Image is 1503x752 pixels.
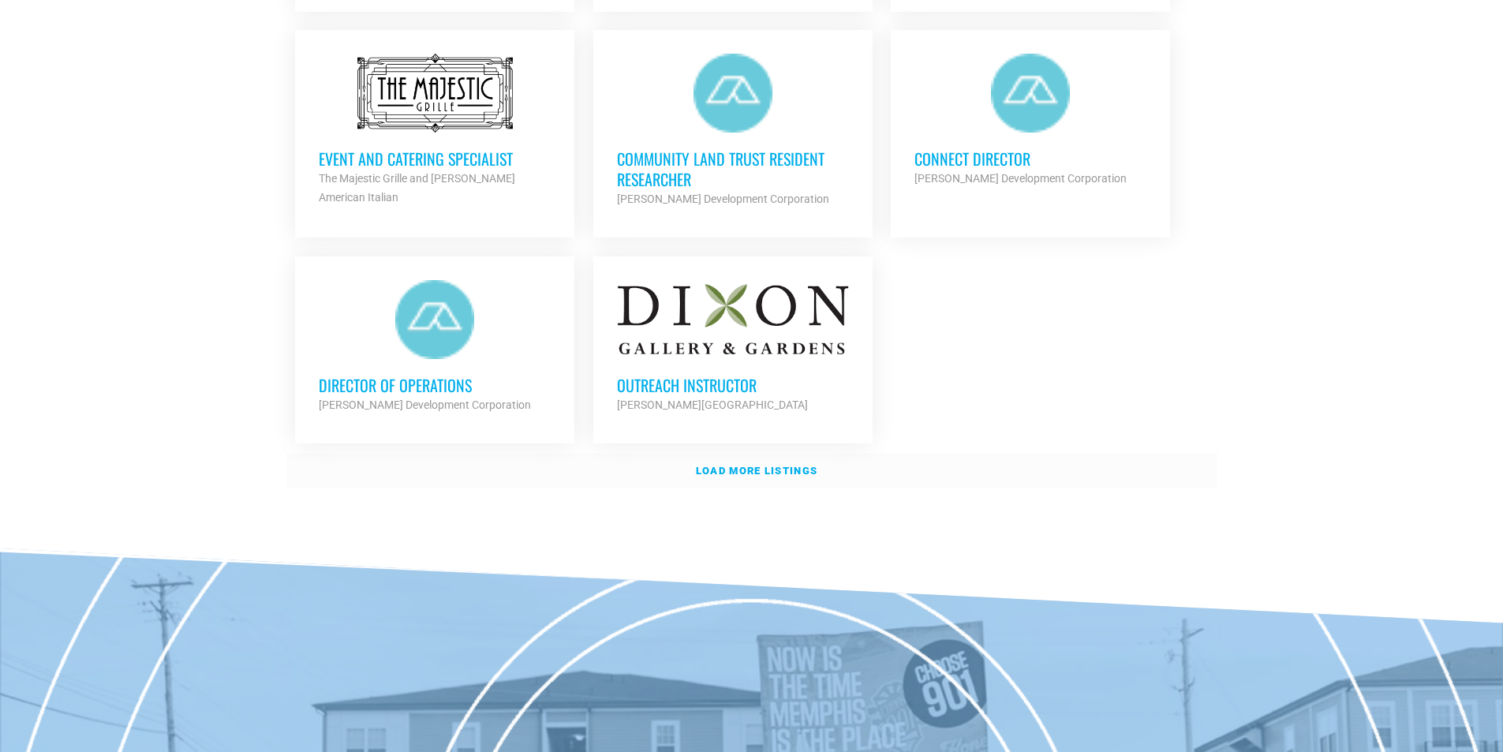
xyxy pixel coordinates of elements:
[696,465,817,477] strong: Load more listings
[914,148,1146,169] h3: Connect Director
[617,193,829,205] strong: [PERSON_NAME] Development Corporation
[617,398,808,411] strong: [PERSON_NAME][GEOGRAPHIC_DATA]
[319,398,531,411] strong: [PERSON_NAME] Development Corporation
[319,172,515,204] strong: The Majestic Grille and [PERSON_NAME] American Italian
[914,172,1127,185] strong: [PERSON_NAME] Development Corporation
[295,30,574,230] a: Event and Catering Specialist The Majestic Grille and [PERSON_NAME] American Italian
[891,30,1170,211] a: Connect Director [PERSON_NAME] Development Corporation
[295,256,574,438] a: Director of Operations [PERSON_NAME] Development Corporation
[319,148,551,169] h3: Event and Catering Specialist
[617,375,849,395] h3: Outreach Instructor
[319,375,551,395] h3: Director of Operations
[286,453,1217,489] a: Load more listings
[617,148,849,189] h3: Community Land Trust Resident Researcher
[593,30,873,232] a: Community Land Trust Resident Researcher [PERSON_NAME] Development Corporation
[593,256,873,438] a: Outreach Instructor [PERSON_NAME][GEOGRAPHIC_DATA]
